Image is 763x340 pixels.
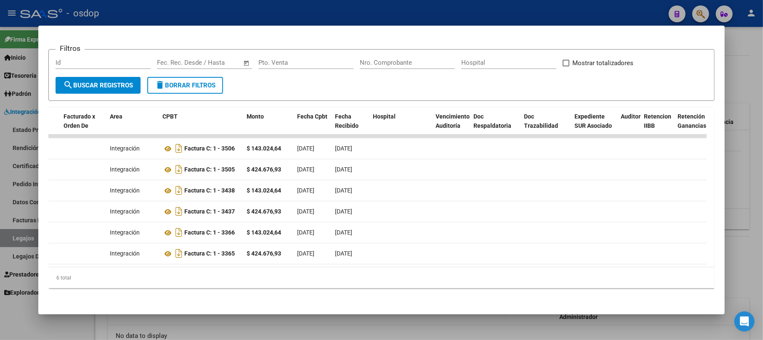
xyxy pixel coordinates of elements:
input: Fecha inicio [157,59,191,66]
button: Borrar Filtros [147,77,223,94]
datatable-header-cell: Area [106,108,159,145]
span: Doc Trazabilidad [524,113,558,129]
datatable-header-cell: Monto [243,108,294,145]
span: [DATE] [335,250,352,257]
i: Descargar documento [173,184,184,197]
mat-icon: delete [155,80,165,90]
span: Area [110,113,122,120]
strong: Factura C: 1 - 3365 [184,250,235,257]
span: Retencion IIBB [644,113,672,129]
i: Descargar documento [173,142,184,155]
i: Descargar documento [173,205,184,218]
span: Integración [110,208,140,215]
strong: Factura C: 1 - 3505 [184,166,235,173]
datatable-header-cell: Fecha Recibido [332,108,370,145]
datatable-header-cell: Doc Respaldatoria [471,108,521,145]
span: Borrar Filtros [155,82,215,89]
datatable-header-cell: Retención Ganancias [675,108,708,145]
span: Integración [110,187,140,194]
span: Retención Ganancias [678,113,707,129]
span: Fecha Cpbt [297,113,327,120]
span: [DATE] [335,208,352,215]
div: 6 total [48,267,715,288]
span: [DATE] [297,208,314,215]
span: Facturado x Orden De [64,113,95,129]
datatable-header-cell: CPBT [159,108,243,145]
button: Open calendar [242,58,251,68]
datatable-header-cell: Doc Trazabilidad [521,108,572,145]
datatable-header-cell: Retencion IIBB [641,108,675,145]
datatable-header-cell: Auditoria [618,108,641,145]
span: Integración [110,250,140,257]
span: [DATE] [335,187,352,194]
datatable-header-cell: Facturado x Orden De [60,108,106,145]
span: Expediente SUR Asociado [575,113,612,129]
span: Buscar Registros [63,82,133,89]
div: Open Intercom Messenger [734,311,755,332]
strong: $ 143.024,64 [247,229,281,236]
strong: Factura C: 1 - 3437 [184,208,235,215]
span: [DATE] [297,229,314,236]
span: Mostrar totalizadores [573,58,634,68]
span: CPBT [162,113,178,120]
span: Vencimiento Auditoría [436,113,470,129]
span: Integración [110,145,140,152]
span: Hospital [373,113,396,120]
strong: $ 424.676,93 [247,208,281,215]
span: [DATE] [297,166,314,173]
i: Descargar documento [173,163,184,176]
datatable-header-cell: Vencimiento Auditoría [433,108,471,145]
span: [DATE] [335,166,352,173]
span: Integración [110,229,140,236]
span: Auditoria [621,113,646,120]
i: Descargar documento [173,247,184,260]
span: Monto [247,113,264,120]
span: [DATE] [297,145,314,152]
strong: Factura C: 1 - 3366 [184,229,235,236]
span: Doc Respaldatoria [474,113,512,129]
strong: $ 424.676,93 [247,250,281,257]
mat-icon: search [63,80,73,90]
strong: $ 143.024,64 [247,145,281,152]
input: Fecha fin [199,59,239,66]
i: Descargar documento [173,226,184,239]
strong: Factura C: 1 - 3506 [184,145,235,152]
strong: Factura C: 1 - 3438 [184,187,235,194]
strong: $ 424.676,93 [247,166,281,173]
span: [DATE] [297,187,314,194]
span: [DATE] [297,250,314,257]
datatable-header-cell: Expediente SUR Asociado [572,108,618,145]
datatable-header-cell: Fecha Cpbt [294,108,332,145]
datatable-header-cell: Hospital [370,108,433,145]
span: Fecha Recibido [335,113,359,129]
span: Integración [110,166,140,173]
strong: $ 143.024,64 [247,187,281,194]
h3: Filtros [56,43,85,54]
span: [DATE] [335,229,352,236]
span: [DATE] [335,145,352,152]
button: Buscar Registros [56,77,141,94]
